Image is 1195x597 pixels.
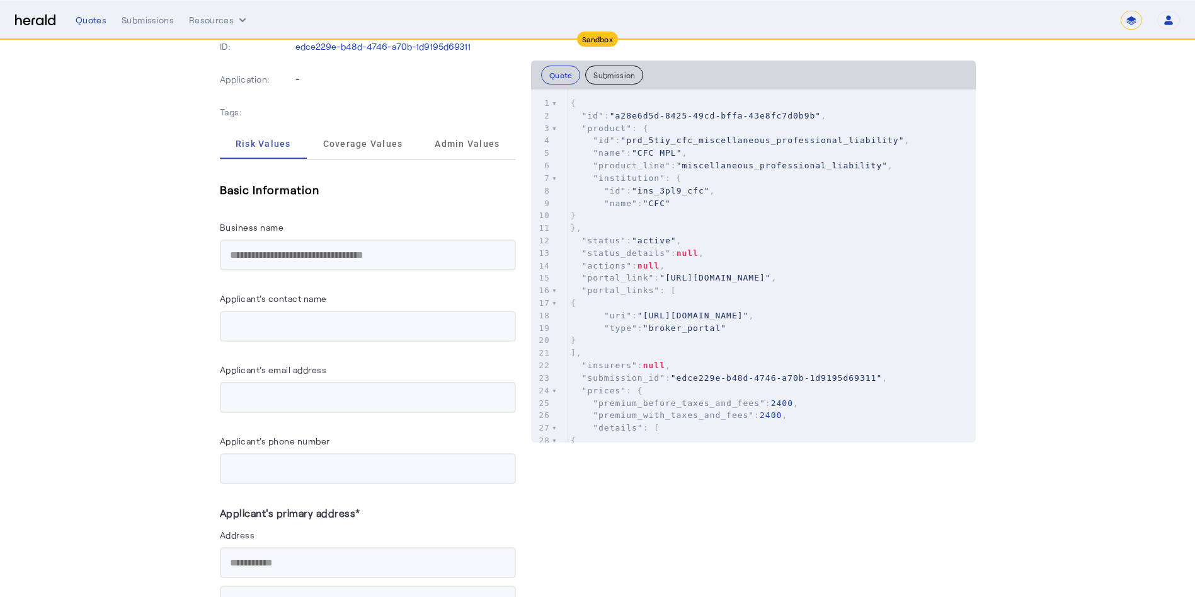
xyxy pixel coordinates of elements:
[571,311,754,320] span: : ,
[593,410,754,420] span: "premium_with_taxes_and_fees"
[620,136,904,145] span: "prd_5tiy_cfc_miscellaneous_professional_liability"
[531,147,552,159] div: 5
[571,386,643,395] span: : {
[571,298,576,308] span: {
[593,398,765,408] span: "premium_before_taxes_and_fees"
[220,530,255,540] label: Address
[541,66,581,84] button: Quote
[295,40,516,53] p: edce229e-b48d-4746-a70b-1d9195d69311
[571,286,677,295] span: : [
[531,197,552,210] div: 9
[660,273,771,282] span: "[URL][DOMAIN_NAME]"
[610,111,821,120] span: "a28e6d5d-8425-49cd-bffa-43e8fc7d0b9b"
[632,148,682,158] span: "CFC MPL"
[677,248,699,258] span: null
[531,209,552,222] div: 10
[531,159,552,172] div: 6
[571,173,682,183] span: : {
[571,236,682,245] span: : ,
[531,334,552,347] div: 20
[531,284,552,297] div: 16
[531,110,552,122] div: 2
[571,373,888,383] span: : ,
[582,248,671,258] span: "status_details"
[531,347,552,359] div: 21
[220,71,294,88] p: Application:
[604,199,638,208] span: "name"
[760,410,782,420] span: 2400
[643,323,726,333] span: "broker_portal"
[531,90,976,443] herald-code-block: quote
[531,422,552,434] div: 27
[189,14,249,26] button: Resources dropdown menu
[531,434,552,447] div: 28
[531,310,552,322] div: 18
[531,409,552,422] div: 26
[677,161,888,170] span: "miscellaneous_professional_liability"
[531,260,552,272] div: 14
[571,111,826,120] span: : ,
[531,359,552,372] div: 22
[571,361,671,370] span: : ,
[571,223,582,233] span: },
[571,335,576,345] span: }
[220,38,294,55] p: ID:
[531,172,552,185] div: 7
[571,124,649,133] span: : {
[571,248,704,258] span: : ,
[571,410,787,420] span: : ,
[220,364,327,375] label: Applicant's email address
[571,261,665,270] span: : ,
[571,199,671,208] span: :
[220,103,294,121] p: Tags:
[531,272,552,284] div: 15
[671,373,882,383] span: "edce229e-b48d-4746-a70b-1d9195d69311"
[571,348,582,357] span: ],
[531,372,552,385] div: 23
[531,397,552,410] div: 25
[604,311,632,320] span: "uri"
[15,14,55,26] img: Herald Logo
[531,235,552,247] div: 12
[577,32,618,47] div: Sandbox
[220,293,327,304] label: Applicant's contact name
[582,386,627,395] span: "prices"
[571,161,893,170] span: : ,
[585,66,643,84] button: Submission
[643,361,665,370] span: null
[593,173,665,183] span: "institution"
[571,148,687,158] span: : ,
[571,398,799,408] span: : ,
[531,97,552,110] div: 1
[531,247,552,260] div: 13
[582,273,655,282] span: "portal_link"
[435,139,500,148] span: Admin Values
[582,286,660,295] span: "portal_links"
[220,436,330,446] label: Applicant's phone number
[582,236,627,245] span: "status"
[236,139,291,148] span: Risk Values
[531,385,552,397] div: 24
[582,261,632,270] span: "actions"
[571,211,576,220] span: }
[582,124,632,133] span: "product"
[582,111,604,120] span: "id"
[571,436,576,445] span: {
[531,122,552,135] div: 3
[638,261,660,270] span: null
[604,323,638,333] span: "type"
[593,423,643,432] span: "details"
[643,199,671,208] span: "CFC"
[593,161,671,170] span: "product_line"
[582,373,665,383] span: "submission_id"
[571,186,716,195] span: : ,
[632,236,677,245] span: "active"
[638,311,749,320] span: "[URL][DOMAIN_NAME]"
[531,322,552,335] div: 19
[220,222,284,233] label: Business name
[531,297,552,310] div: 17
[531,134,552,147] div: 4
[220,507,360,519] label: Applicant's primary address*
[771,398,793,408] span: 2400
[220,180,516,199] h5: Basic Information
